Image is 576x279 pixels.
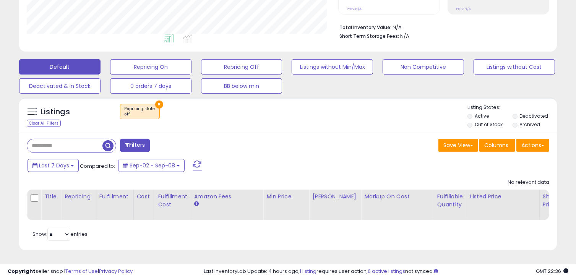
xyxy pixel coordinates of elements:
[266,193,306,201] div: Min Price
[474,59,555,75] button: Listings without Cost
[368,268,405,275] a: 6 active listings
[158,193,187,209] div: Fulfillment Cost
[44,193,58,201] div: Title
[543,193,558,209] div: Ship Price
[130,162,175,169] span: Sep-02 - Sep-08
[124,112,156,117] div: off
[65,268,98,275] a: Terms of Use
[300,268,316,275] a: 1 listing
[520,113,548,119] label: Deactivated
[110,59,191,75] button: Repricing On
[110,78,191,94] button: 0 orders 7 days
[32,230,88,238] span: Show: entries
[124,106,156,117] span: Repricing state :
[536,268,568,275] span: 2025-09-16 22:36 GMT
[312,193,358,201] div: [PERSON_NAME]
[438,139,478,152] button: Save View
[383,59,464,75] button: Non Competitive
[194,201,198,208] small: Amazon Fees.
[292,59,373,75] button: Listings without Min/Max
[437,193,463,209] div: Fulfillable Quantity
[41,107,70,117] h5: Listings
[137,193,152,201] div: Cost
[339,33,399,39] b: Short Term Storage Fees:
[347,6,362,11] small: Prev: N/A
[434,269,438,274] i: Click here to read more about un-synced listings.
[194,193,260,201] div: Amazon Fees
[65,193,92,201] div: Repricing
[484,141,508,149] span: Columns
[19,59,101,75] button: Default
[339,22,544,31] li: N/A
[475,121,503,128] label: Out of Stock
[479,139,515,152] button: Columns
[467,104,557,111] p: Listing States:
[201,78,282,94] button: BB below min
[99,193,130,201] div: Fulfillment
[8,268,133,275] div: seller snap | |
[120,139,150,152] button: Filters
[99,268,133,275] a: Privacy Policy
[400,32,409,40] span: N/A
[19,78,101,94] button: Deactivated & In Stock
[470,193,536,201] div: Listed Price
[475,113,489,119] label: Active
[520,121,540,128] label: Archived
[339,24,391,31] b: Total Inventory Value:
[27,120,61,127] div: Clear All Filters
[118,159,185,172] button: Sep-02 - Sep-08
[456,6,471,11] small: Prev: N/A
[204,268,568,275] div: Last InventoryLab Update: 4 hours ago, requires user action, not synced.
[201,59,282,75] button: Repricing Off
[39,162,69,169] span: Last 7 Days
[361,190,434,220] th: The percentage added to the cost of goods (COGS) that forms the calculator for Min & Max prices.
[155,101,163,109] button: ×
[28,159,79,172] button: Last 7 Days
[508,179,549,186] div: No relevant data
[8,268,36,275] strong: Copyright
[80,162,115,170] span: Compared to:
[516,139,549,152] button: Actions
[364,193,430,201] div: Markup on Cost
